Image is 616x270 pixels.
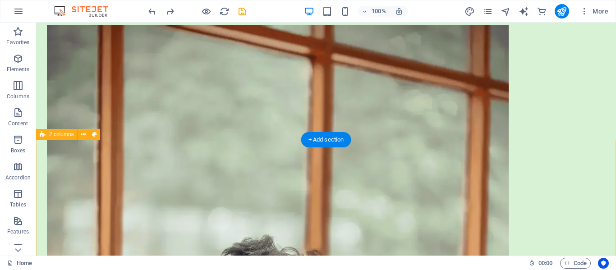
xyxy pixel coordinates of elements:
[529,258,553,269] h6: Session time
[49,132,74,137] span: 2 columns
[555,4,569,18] button: publish
[201,6,211,17] button: Click here to leave preview mode and continue editing
[598,258,609,269] button: Usercentrics
[580,7,608,16] span: More
[560,258,591,269] button: Code
[147,6,157,17] i: Undo: Add element (Ctrl+Z)
[10,201,26,208] p: Tables
[395,7,403,15] i: On resize automatically adjust zoom level to fit chosen device.
[538,258,552,269] span: 00 00
[519,6,529,17] i: AI Writer
[52,6,120,17] img: Editor Logo
[147,6,157,17] button: undo
[358,6,390,17] button: 100%
[11,147,26,154] p: Boxes
[165,6,175,17] button: redo
[545,260,546,266] span: :
[6,39,29,46] p: Favorites
[165,6,175,17] i: Redo: Delete elements (Ctrl+Y, ⌘+Y)
[7,228,29,235] p: Features
[501,6,511,17] i: Navigator
[219,6,230,17] button: reload
[8,120,28,127] p: Content
[464,6,475,17] button: design
[5,174,31,181] p: Accordion
[237,6,248,17] button: save
[483,6,493,17] button: pages
[301,132,351,147] div: + Add section
[7,258,32,269] a: Click to cancel selection. Double-click to open Pages
[237,6,248,17] i: Save (Ctrl+S)
[219,6,230,17] i: Reload page
[537,6,547,17] i: Commerce
[519,6,529,17] button: text_generator
[7,66,30,73] p: Elements
[464,6,475,17] i: Design (Ctrl+Alt+Y)
[7,93,29,100] p: Columns
[576,4,612,18] button: More
[483,6,493,17] i: Pages (Ctrl+Alt+S)
[556,6,567,17] i: Publish
[564,258,587,269] span: Code
[501,6,511,17] button: navigator
[537,6,547,17] button: commerce
[372,6,386,17] h6: 100%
